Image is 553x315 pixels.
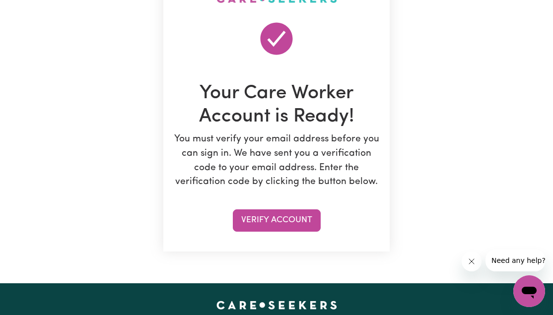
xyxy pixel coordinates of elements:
iframe: Close message [462,252,482,271]
span: Need any help? [6,7,60,15]
iframe: Button to launch messaging window [513,275,545,307]
a: Careseekers home page [216,301,337,309]
p: You must verify your email address before you can sign in. We have sent you a verification code t... [173,132,380,189]
iframe: Message from company [485,250,545,271]
h1: Your Care Worker Account is Ready! [173,82,380,128]
button: Verify Account [233,209,321,231]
